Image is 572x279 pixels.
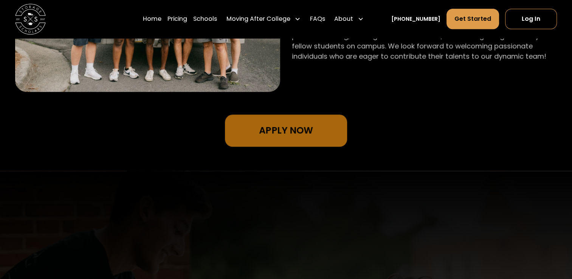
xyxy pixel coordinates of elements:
[505,9,557,29] a: Log In
[331,8,367,29] div: About
[223,8,304,29] div: Moving After College
[143,8,161,29] a: Home
[391,15,440,23] a: [PHONE_NUMBER]
[310,8,325,29] a: FAQs
[15,4,46,34] img: Storage Scholars main logo
[225,115,347,147] a: Apply Now
[334,14,353,23] div: About
[167,8,187,29] a: Pricing
[446,9,499,29] a: Get Started
[193,8,217,29] a: Schools
[226,14,290,23] div: Moving After College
